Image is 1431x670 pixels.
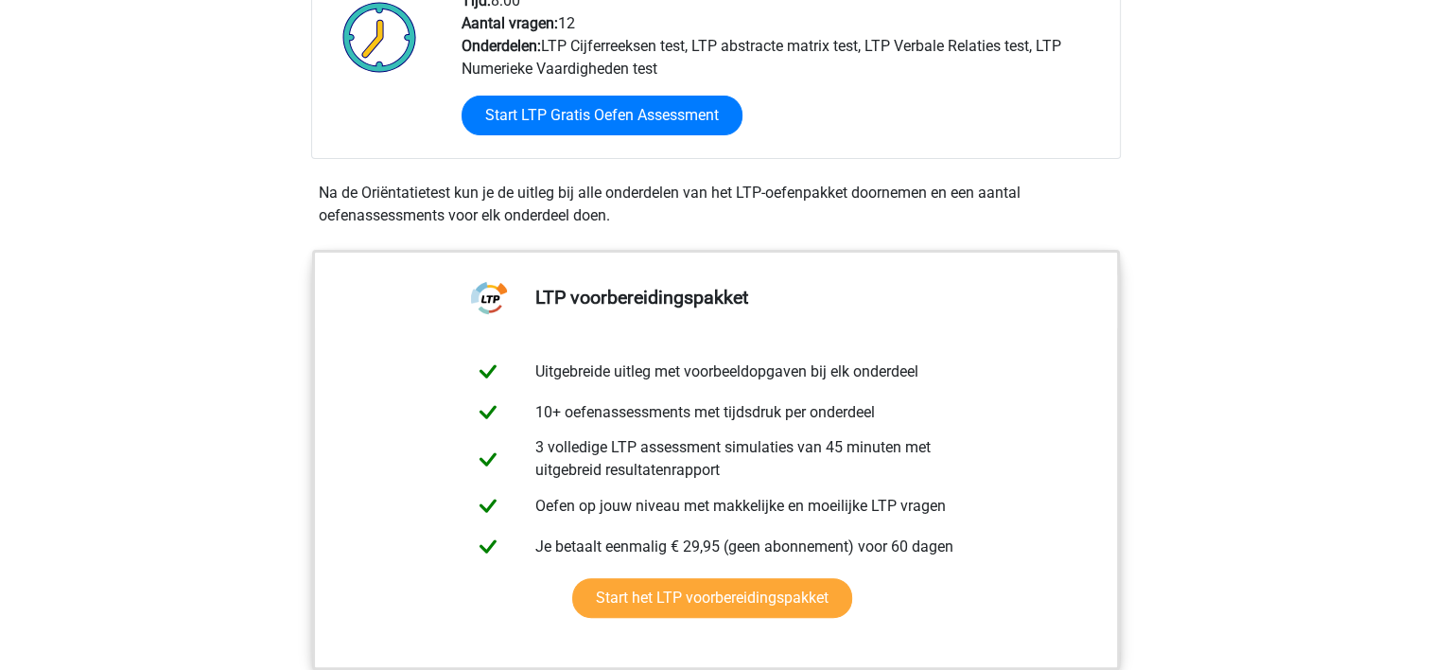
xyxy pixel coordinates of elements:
b: Onderdelen: [462,37,541,55]
a: Start het LTP voorbereidingspakket [572,578,852,618]
b: Aantal vragen: [462,14,558,32]
div: Na de Oriëntatietest kun je de uitleg bij alle onderdelen van het LTP-oefenpakket doornemen en ee... [311,182,1121,227]
a: Start LTP Gratis Oefen Assessment [462,96,742,135]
